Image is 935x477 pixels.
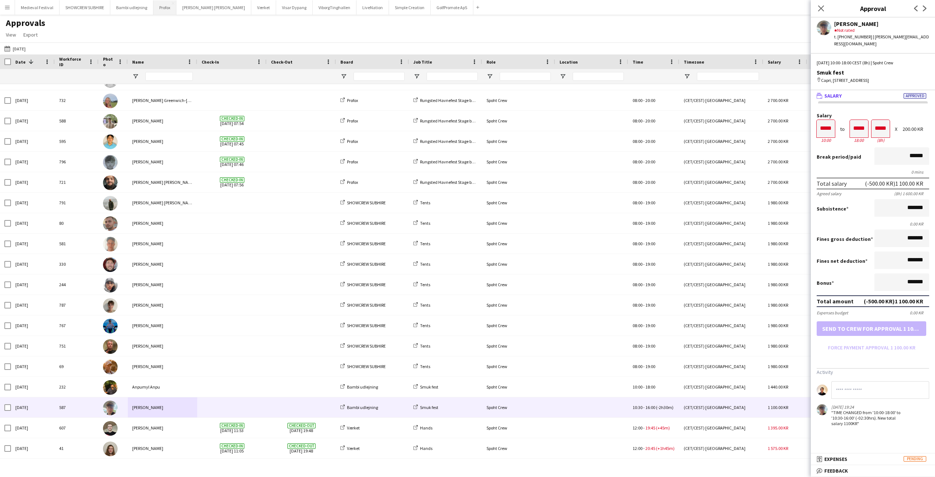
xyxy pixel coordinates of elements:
[347,118,358,124] span: Profox
[643,220,645,226] span: -
[103,175,118,190] img: Adam Shem Abraham
[132,59,144,65] span: Name
[817,69,929,76] div: Smuk fest
[817,280,834,286] label: Bonus
[220,157,244,162] span: Checked-in
[347,282,386,287] span: SHOWCREW SUBHIRE
[103,339,118,354] img: Karsten Sørensen
[128,131,197,151] div: [PERSON_NAME]
[645,139,655,144] span: 20:00
[679,295,763,315] div: (CET/CEST) [GEOGRAPHIC_DATA]
[420,302,430,308] span: Tents
[11,315,55,336] div: [DATE]
[340,282,386,287] a: SHOWCREW SUBHIRE
[11,377,55,397] div: [DATE]
[768,98,788,103] span: 2 700.00 KR
[340,159,358,164] a: Profox
[340,59,353,65] span: Board
[482,438,555,458] div: Spoht Crew
[103,360,118,374] img: Konstantin Kajsza
[20,30,41,39] a: Export
[55,172,99,192] div: 721
[679,315,763,336] div: (CET/CEST) [GEOGRAPHIC_DATA]
[202,131,262,151] span: [DATE] 07:45
[420,139,479,144] span: Rungsted Havnefest Stage build
[679,193,763,213] div: (CET/CEST) [GEOGRAPHIC_DATA]
[347,384,378,390] span: Bambi udlejning
[768,59,781,65] span: Salary
[486,73,493,80] button: Open Filter Menu
[6,31,16,38] span: View
[11,356,55,376] div: [DATE]
[55,438,99,458] div: 41
[413,282,430,287] a: Tents
[811,4,935,13] h3: Approval
[340,323,386,328] a: SHOWCREW SUBHIRE
[500,72,551,81] input: Role Filter Input
[347,241,386,246] span: SHOWCREW SUBHIRE
[128,295,197,315] div: [PERSON_NAME]
[340,73,347,80] button: Open Filter Menu
[697,72,759,81] input: Timezone Filter Input
[128,397,197,417] div: [PERSON_NAME]
[482,172,555,192] div: Spoht Crew
[633,179,642,185] span: 08:00
[482,131,555,151] div: Spoht Crew
[679,397,763,417] div: (CET/CEST) [GEOGRAPHIC_DATA]
[560,73,566,80] button: Open Filter Menu
[679,254,763,274] div: (CET/CEST) [GEOGRAPHIC_DATA]
[340,220,386,226] a: SHOWCREW SUBHIRE
[413,261,430,267] a: Tents
[817,137,835,143] div: 10:00
[679,213,763,233] div: (CET/CEST) [GEOGRAPHIC_DATA]
[11,234,55,254] div: [DATE]
[645,200,655,205] span: 19:00
[413,179,479,185] a: Rungsted Havnefest Stage build
[633,139,642,144] span: 08:00
[347,159,358,164] span: Profox
[427,72,478,81] input: Job Title Filter Input
[103,155,118,170] img: Thomas Friis
[55,254,99,274] div: 330
[128,254,197,274] div: [PERSON_NAME]
[103,196,118,211] img: Negru Liviu Mihai
[824,456,847,462] span: Expenses
[817,113,929,118] label: Salary
[413,343,430,349] a: Tents
[482,254,555,274] div: Spoht Crew
[55,275,99,295] div: 244
[645,98,655,103] span: 20:00
[11,152,55,172] div: [DATE]
[420,425,432,431] span: Hands
[679,234,763,254] div: (CET/CEST) [GEOGRAPHIC_DATA]
[482,193,555,213] div: Spoht Crew
[220,136,244,142] span: Checked-in
[482,377,555,397] div: Spoht Crew
[55,418,99,438] div: 607
[824,92,842,99] span: Salary
[103,298,118,313] img: Daniel Juby-Rasmussen
[633,159,642,164] span: 08:00
[11,193,55,213] div: [DATE]
[128,172,197,192] div: [PERSON_NAME] [PERSON_NAME]
[55,90,99,110] div: 732
[679,90,763,110] div: (CET/CEST) [GEOGRAPHIC_DATA]
[340,200,386,205] a: SHOWCREW SUBHIRE
[420,343,430,349] span: Tents
[904,456,926,462] span: Pending
[202,152,262,172] span: [DATE] 07:46
[55,131,99,151] div: 595
[768,118,788,124] span: 2 700.00 KR
[482,234,555,254] div: Spoht Crew
[420,200,430,205] span: Tents
[347,405,378,410] span: Bambi udlejning
[811,465,935,476] mat-expansion-panel-header: Feedback
[420,405,438,410] span: Smuk fest
[413,241,430,246] a: Tents
[103,237,118,251] img: Samuel Monteiro
[413,59,432,65] span: Job Title
[420,282,430,287] span: Tents
[817,191,841,196] div: Agreed salary
[871,137,890,143] div: 8h
[276,0,313,15] button: Visar Dypang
